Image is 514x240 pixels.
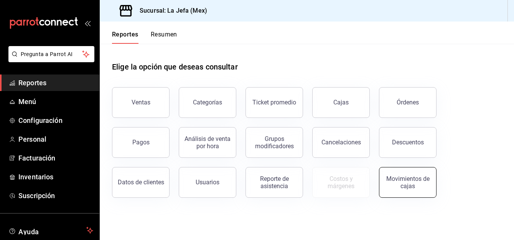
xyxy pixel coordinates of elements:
button: Descuentos [379,127,437,158]
button: Resumen [151,31,177,44]
button: Movimientos de cajas [379,167,437,198]
div: Órdenes [397,99,419,106]
button: Reporte de asistencia [245,167,303,198]
div: Grupos modificadores [250,135,298,150]
button: Análisis de venta por hora [179,127,236,158]
button: Órdenes [379,87,437,118]
div: Análisis de venta por hora [184,135,231,150]
div: Categorías [193,99,222,106]
span: Ayuda [18,226,83,235]
button: Usuarios [179,167,236,198]
button: Contrata inventarios para ver este reporte [312,167,370,198]
span: Menú [18,96,93,107]
div: Cancelaciones [321,139,361,146]
button: Categorías [179,87,236,118]
div: Descuentos [392,139,424,146]
button: open_drawer_menu [84,20,91,26]
span: Reportes [18,78,93,88]
span: Personal [18,134,93,144]
div: Cajas [333,99,349,106]
div: navigation tabs [112,31,177,44]
h1: Elige la opción que deseas consultar [112,61,238,73]
div: Movimientos de cajas [384,175,432,190]
div: Ticket promedio [252,99,296,106]
button: Pregunta a Parrot AI [8,46,94,62]
div: Datos de clientes [118,179,164,186]
button: Reportes [112,31,138,44]
span: Inventarios [18,172,93,182]
div: Pagos [132,139,150,146]
span: Suscripción [18,190,93,201]
button: Cancelaciones [312,127,370,158]
div: Costos y márgenes [317,175,365,190]
button: Pagos [112,127,170,158]
span: Configuración [18,115,93,126]
div: Reporte de asistencia [250,175,298,190]
h3: Sucursal: La Jefa (Mex) [133,6,207,15]
button: Ventas [112,87,170,118]
span: Facturación [18,153,93,163]
button: Datos de clientes [112,167,170,198]
span: Pregunta a Parrot AI [21,50,82,58]
div: Usuarios [196,179,219,186]
button: Cajas [312,87,370,118]
a: Pregunta a Parrot AI [5,56,94,64]
button: Ticket promedio [245,87,303,118]
button: Grupos modificadores [245,127,303,158]
div: Ventas [132,99,150,106]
